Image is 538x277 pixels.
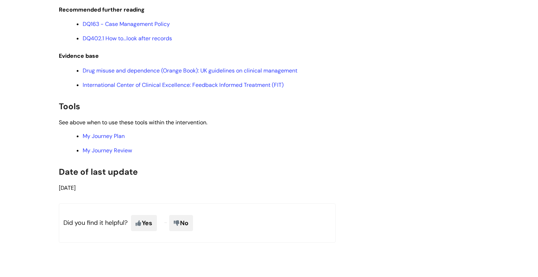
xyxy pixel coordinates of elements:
[83,132,125,140] a: My Journey Plan
[83,35,172,42] a: DQ402.1 How to…look after records
[59,101,80,112] span: Tools
[169,215,193,231] span: No
[83,67,297,74] a: Drug misuse and dependence (Orange Book): UK guidelines on clinical management
[59,52,99,60] span: Evidence base
[59,6,145,13] span: Recommended further reading
[131,215,157,231] span: Yes
[59,166,138,177] span: Date of last update
[83,20,170,28] a: DQ163 - Case Management Policy
[59,203,336,243] p: Did you find it helpful?
[59,119,207,126] span: See above when to use these tools within the intervention.
[83,81,284,89] a: International Center of Clinical Excellence: Feedback Informed Treatment (FIT)
[83,147,132,154] a: My Journey Review
[59,184,76,192] span: [DATE]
